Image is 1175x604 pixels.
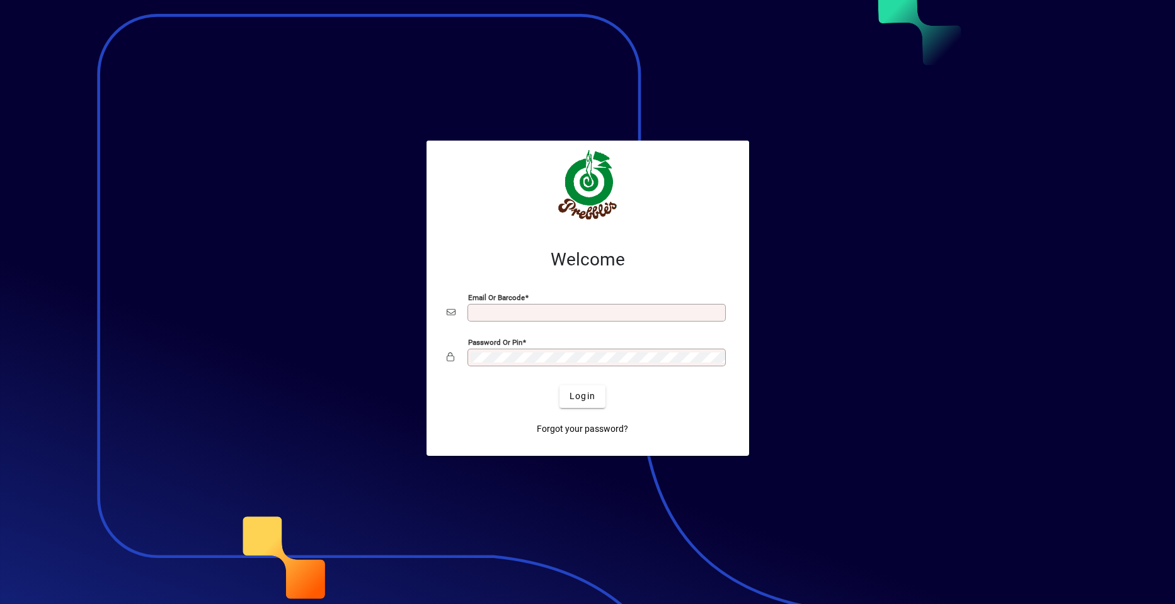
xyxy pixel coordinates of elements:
[559,385,605,408] button: Login
[570,390,595,403] span: Login
[447,249,729,270] h2: Welcome
[468,293,525,301] mat-label: Email or Barcode
[537,422,628,436] span: Forgot your password?
[468,337,522,346] mat-label: Password or Pin
[532,418,633,441] a: Forgot your password?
